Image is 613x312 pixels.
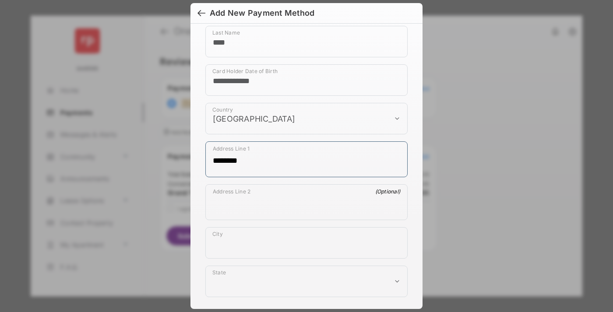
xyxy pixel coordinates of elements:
[205,184,408,220] div: payment_method_screening[postal_addresses][addressLine2]
[205,103,408,134] div: payment_method_screening[postal_addresses][country]
[205,141,408,177] div: payment_method_screening[postal_addresses][addressLine1]
[205,266,408,297] div: payment_method_screening[postal_addresses][administrativeArea]
[210,8,314,18] div: Add New Payment Method
[205,227,408,259] div: payment_method_screening[postal_addresses][locality]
